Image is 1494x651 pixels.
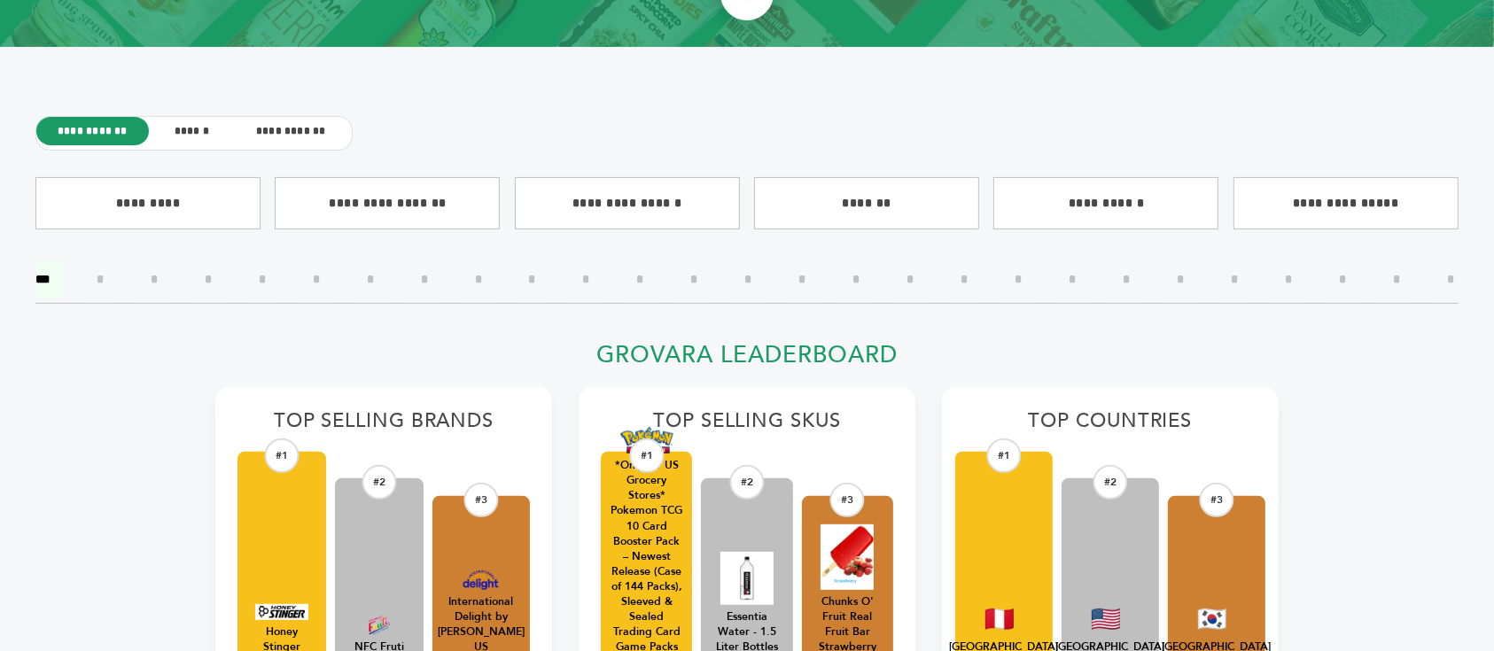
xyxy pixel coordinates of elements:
h2: Top Selling Brands [237,409,530,443]
h2: Top Selling SKUs [601,409,893,443]
img: Honey Stinger [255,604,308,620]
div: #2 [1093,465,1128,500]
img: *Only for US Grocery Stores* Pokemon TCG 10 Card Booster Pack – Newest Release (Case of 144 Packs... [620,427,673,454]
h2: Top Countries [964,409,1257,443]
img: NFC Fruti [353,616,406,635]
img: International Delight by Danone US [455,570,508,590]
img: Peru Flag [985,608,1014,630]
div: #3 [464,483,499,517]
img: Chunks O' Fruit Real Fruit Bar Strawberry [821,524,874,590]
div: #2 [729,465,764,500]
h2: Grovara Leaderboard [215,341,1279,379]
div: #1 [629,438,664,473]
img: Essentia Water - 1.5 Liter Bottles [720,552,774,605]
img: South Korea Flag [1198,608,1226,630]
div: #3 [830,483,865,517]
div: #1 [987,438,1022,473]
div: #3 [1200,483,1234,517]
div: #1 [265,438,300,473]
img: United States Flag [1092,608,1120,630]
div: #2 [362,465,397,500]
